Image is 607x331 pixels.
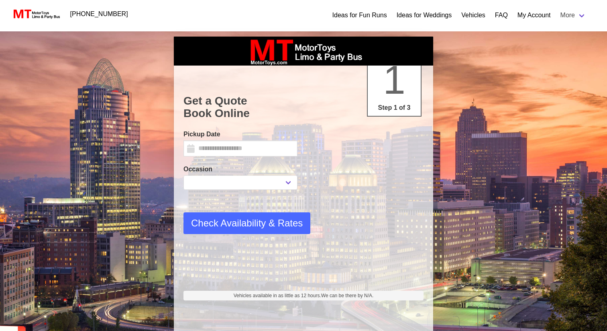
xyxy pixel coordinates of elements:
[183,164,297,174] label: Occasion
[321,293,374,298] span: We can be there by N/A.
[11,8,61,20] img: MotorToys Logo
[183,130,297,139] label: Pickup Date
[556,7,591,23] a: More
[243,37,364,66] img: box_logo_brand.jpeg
[383,57,405,102] span: 1
[397,10,452,20] a: Ideas for Weddings
[183,212,310,234] button: Check Availability & Rates
[234,292,374,299] span: Vehicles available in as little as 12 hours.
[65,6,133,22] a: [PHONE_NUMBER]
[183,95,424,120] h1: Get a Quote Book Online
[191,216,303,230] span: Check Availability & Rates
[517,10,551,20] a: My Account
[371,103,418,113] p: Step 1 of 3
[461,10,485,20] a: Vehicles
[332,10,387,20] a: Ideas for Fun Runs
[495,10,508,20] a: FAQ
